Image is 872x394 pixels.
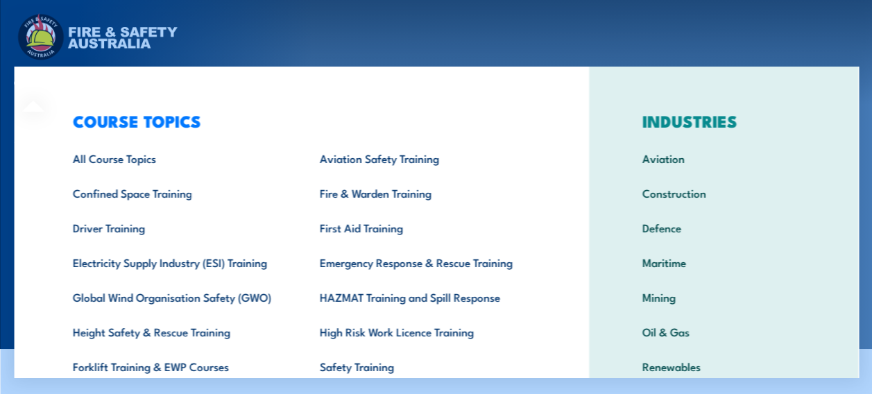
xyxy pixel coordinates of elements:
[607,66,645,99] a: Contact
[51,280,298,314] a: Global Wind Organisation Safety (GWO)
[506,66,576,99] a: Learner Portal
[373,66,418,99] a: About Us
[620,245,826,280] a: Maritime
[620,349,826,384] a: Renewables
[620,280,826,314] a: Mining
[298,210,545,245] a: First Aid Training
[620,111,826,130] h3: INDUSTRIES
[298,349,545,384] a: Safety Training
[14,66,53,99] a: Courses
[51,111,545,130] h3: COURSE TOPICS
[298,280,545,314] a: HAZMAT Training and Spill Response
[51,314,298,349] a: Height Safety & Rescue Training
[620,141,826,175] a: Aviation
[51,175,298,210] a: Confined Space Training
[51,210,298,245] a: Driver Training
[51,245,298,280] a: Electricity Supply Industry (ESI) Training
[51,349,298,384] a: Forklift Training & EWP Courses
[298,245,545,280] a: Emergency Response & Rescue Training
[298,314,545,349] a: High Risk Work Licence Training
[620,175,826,210] a: Construction
[298,141,545,175] a: Aviation Safety Training
[83,66,165,99] a: Course Calendar
[298,175,545,210] a: Fire & Warden Training
[620,314,826,349] a: Oil & Gas
[620,210,826,245] a: Defence
[196,66,343,99] a: Emergency Response Services
[448,66,475,99] a: News
[51,141,298,175] a: All Course Topics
